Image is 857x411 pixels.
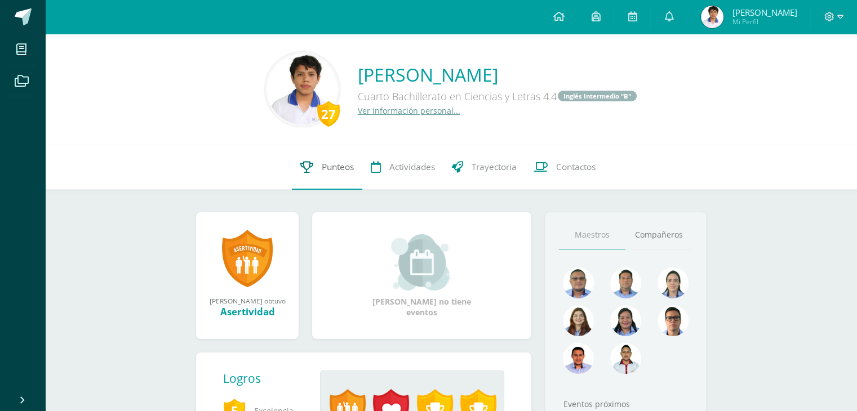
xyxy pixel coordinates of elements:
[525,145,604,190] a: Contactos
[563,267,594,298] img: 99962f3fa423c9b8099341731b303440.png
[563,305,594,336] img: a9adb280a5deb02de052525b0213cdb9.png
[391,234,452,291] img: event_small.png
[732,17,797,26] span: Mi Perfil
[732,7,797,18] span: [PERSON_NAME]
[223,370,311,386] div: Logros
[556,161,596,173] span: Contactos
[358,62,638,87] a: [PERSON_NAME]
[267,54,338,124] img: 57c1d8076487ddafeaf9c9819bf14a45.png
[658,305,689,336] img: b3275fa016b95109afc471d3b448d7ac.png
[366,234,478,318] div: [PERSON_NAME] no tiene eventos
[558,91,637,101] a: Inglés Intermedio "B"
[563,343,594,374] img: cc0c97458428ff7fb5cd31c6f23e5075.png
[317,101,340,127] div: 27
[658,267,689,298] img: 375aecfb130304131abdbe7791f44736.png
[207,296,287,305] div: [PERSON_NAME] obtuvo
[358,87,638,105] div: Cuarto Bachillerato en Ciencias y Letras 4.4
[610,343,641,374] img: 6b516411093031de2315839688b6386d.png
[292,145,362,190] a: Punteos
[322,161,354,173] span: Punteos
[389,161,435,173] span: Actividades
[625,221,692,249] a: Compañeros
[362,145,443,190] a: Actividades
[701,6,723,28] img: e1452881eee4047204c5bfab49ceb0f5.png
[472,161,517,173] span: Trayectoria
[443,145,525,190] a: Trayectoria
[358,105,460,116] a: Ver información personal...
[559,399,692,409] div: Eventos próximos
[610,305,641,336] img: 4a7f7f1a360f3d8e2a3425f4c4febaf9.png
[610,267,641,298] img: 2ac039123ac5bd71a02663c3aa063ac8.png
[559,221,625,249] a: Maestros
[207,305,287,318] div: Asertividad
